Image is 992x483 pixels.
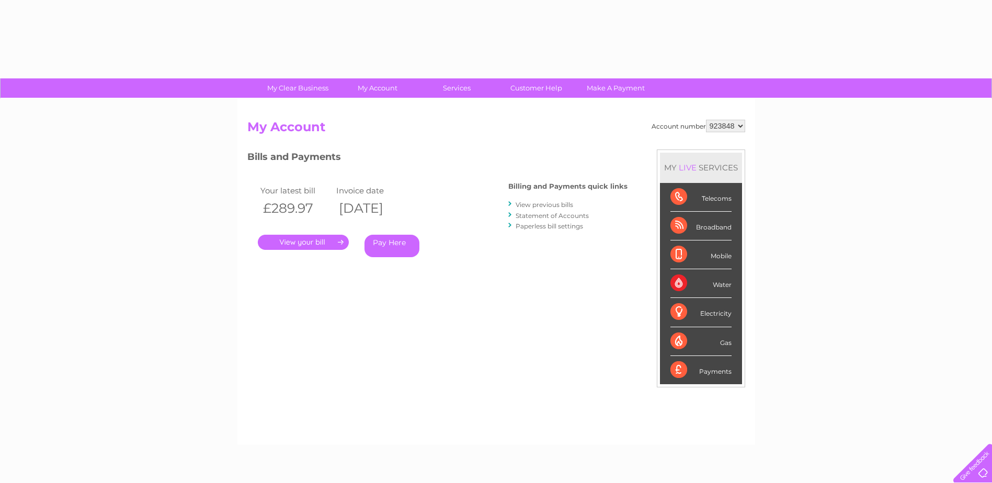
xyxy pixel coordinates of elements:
[334,78,420,98] a: My Account
[670,269,732,298] div: Water
[247,120,745,140] h2: My Account
[247,149,628,168] h3: Bills and Payments
[670,327,732,356] div: Gas
[258,198,334,219] th: £289.97
[493,78,579,98] a: Customer Help
[414,78,500,98] a: Services
[516,222,583,230] a: Paperless bill settings
[334,198,409,219] th: [DATE]
[364,235,419,257] a: Pay Here
[508,182,628,190] h4: Billing and Payments quick links
[670,183,732,212] div: Telecoms
[670,298,732,327] div: Electricity
[255,78,341,98] a: My Clear Business
[334,183,409,198] td: Invoice date
[516,201,573,209] a: View previous bills
[677,163,699,172] div: LIVE
[670,356,732,384] div: Payments
[652,120,745,132] div: Account number
[516,212,589,220] a: Statement of Accounts
[573,78,659,98] a: Make A Payment
[258,183,334,198] td: Your latest bill
[660,153,742,182] div: MY SERVICES
[258,235,349,250] a: .
[670,240,732,269] div: Mobile
[670,212,732,240] div: Broadband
